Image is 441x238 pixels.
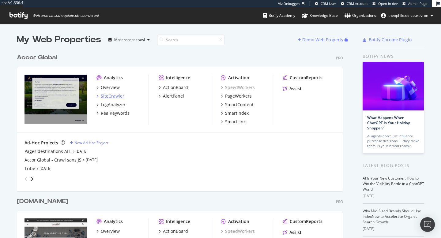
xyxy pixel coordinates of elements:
a: [DATE] [86,157,98,162]
a: RealKeywords [96,110,130,116]
div: Accor Global [17,53,57,62]
a: [DATE] [76,149,88,154]
a: SmartIndex [221,110,249,116]
a: Tribe [24,165,35,172]
div: Botify Academy [263,13,295,19]
div: RealKeywords [101,110,130,116]
span: Admin Page [408,1,427,6]
a: ActionBoard [159,228,188,234]
a: AlertPanel [159,93,184,99]
a: Accor Global - Crawl sans JS [24,157,81,163]
a: PageWorkers [221,93,252,99]
a: Accor Global [17,53,60,62]
div: angle-left [22,174,30,184]
div: PageWorkers [225,93,252,99]
div: Overview [101,84,120,91]
div: ActionBoard [163,228,188,234]
div: Pro [336,55,343,61]
button: Demo Web Property [298,35,345,45]
a: LogAnalyzer [96,102,126,108]
div: [DOMAIN_NAME] [17,197,68,206]
div: LogAnalyzer [101,102,126,108]
div: Activation [228,218,249,225]
div: Most recent crawl [114,38,145,42]
a: Why Mid-Sized Brands Should Use IndexNow to Accelerate Organic Search Growth [363,208,421,225]
a: Open in dev [372,1,398,6]
span: theophile.de-courtivron [388,13,428,18]
span: CRM Account [347,1,368,6]
a: CRM Account [341,1,368,6]
div: Demo Web Property [302,37,343,43]
a: Assist [283,86,302,92]
a: CRM User [315,1,336,6]
div: SmartLink [225,119,246,125]
button: theophile.de-courtivron [376,11,438,20]
div: Intelligence [166,75,190,81]
div: SmartContent [225,102,254,108]
div: CustomReports [290,75,322,81]
a: Botify Academy [263,7,295,24]
div: Ad-Hoc Projects [24,140,58,146]
div: Assist [289,229,302,236]
span: CRM User [321,1,336,6]
a: Overview [96,228,120,234]
div: ActionBoard [163,84,188,91]
img: all.accor.com [24,75,87,124]
div: AlertPanel [163,93,184,99]
a: Demo Web Property [298,37,345,42]
a: ActionBoard [159,84,188,91]
div: Analytics [104,218,123,225]
div: angle-right [30,176,34,182]
div: Pro [336,199,343,204]
a: AI Is Your New Customer: How to Win the Visibility Battle in a ChatGPT World [363,176,424,192]
div: [DATE] [363,226,424,232]
a: What Happens When ChatGPT Is Your Holiday Shopper? [367,115,410,131]
a: CustomReports [283,75,322,81]
div: Overview [101,228,120,234]
a: Assist [283,229,302,236]
a: Organizations [345,7,376,24]
a: Admin Page [402,1,427,6]
a: SmartLink [221,119,246,125]
div: Viz Debugger: [278,1,300,6]
div: Botify Chrome Plugin [369,37,412,43]
a: SmartContent [221,102,254,108]
button: Most recent crawl [106,35,152,45]
div: Botify news [363,53,424,60]
div: Organizations [345,13,376,19]
a: Pages destinations ALL [24,148,71,154]
div: My Web Properties [17,34,101,46]
a: Knowledge Base [302,7,338,24]
div: Activation [228,75,249,81]
input: Search [157,35,224,45]
div: New Ad-Hoc Project [74,140,108,145]
a: [DATE] [40,166,51,171]
a: SpeedWorkers [221,228,255,234]
div: Analytics [104,75,123,81]
a: [DOMAIN_NAME] [17,197,71,206]
a: Botify Chrome Plugin [363,37,412,43]
div: SmartIndex [225,110,249,116]
a: New Ad-Hoc Project [70,140,108,145]
div: Open Intercom Messenger [420,217,435,232]
div: Intelligence [166,218,190,225]
span: Open in dev [378,1,398,6]
span: Welcome back, theophile.de-courtivron ! [32,13,99,18]
div: CustomReports [290,218,322,225]
div: AI agents don’t just influence purchase decisions — they make them. Is your brand ready? [367,134,419,148]
img: What Happens When ChatGPT Is Your Holiday Shopper? [363,62,424,110]
a: CustomReports [283,218,322,225]
div: Assist [289,86,302,92]
a: Overview [96,84,120,91]
div: [DATE] [363,193,424,199]
div: Latest Blog Posts [363,162,424,169]
div: SiteCrawler [101,93,124,99]
div: Knowledge Base [302,13,338,19]
a: SpeedWorkers [221,84,255,91]
a: SiteCrawler [96,93,124,99]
